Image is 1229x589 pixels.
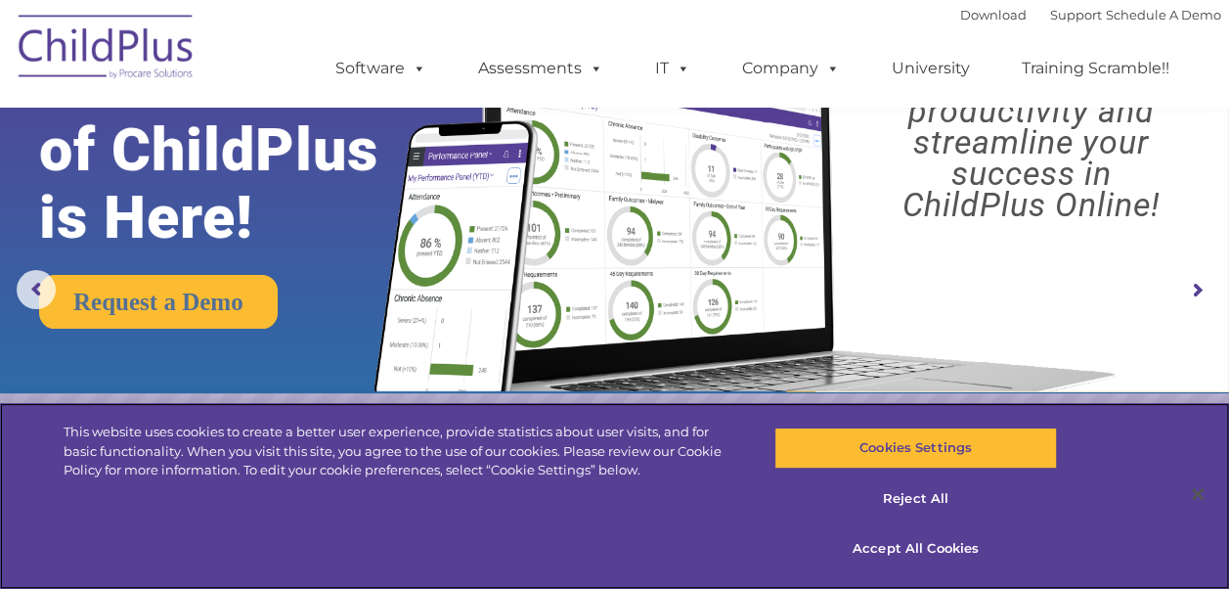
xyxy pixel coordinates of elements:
a: Download [960,7,1027,23]
button: Close [1176,473,1219,516]
a: University [872,49,989,88]
a: IT [636,49,710,88]
span: Phone number [272,209,355,224]
span: Last name [272,129,331,144]
button: Accept All Cookies [774,528,1057,569]
a: Company [723,49,859,88]
button: Cookies Settings [774,428,1057,469]
a: Assessments [459,49,623,88]
a: Request a Demo [39,275,278,329]
a: Support [1050,7,1102,23]
a: Schedule A Demo [1106,7,1221,23]
div: This website uses cookies to create a better user experience, provide statistics about user visit... [64,423,737,480]
a: Training Scramble!! [1002,49,1189,88]
a: Software [316,49,446,88]
rs-layer: The Future of ChildPlus is Here! [39,49,431,251]
font: | [960,7,1221,23]
rs-layer: Boost your productivity and streamline your success in ChildPlus Online! [849,64,1213,220]
img: ChildPlus by Procare Solutions [9,1,204,99]
button: Reject All [774,478,1057,520]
